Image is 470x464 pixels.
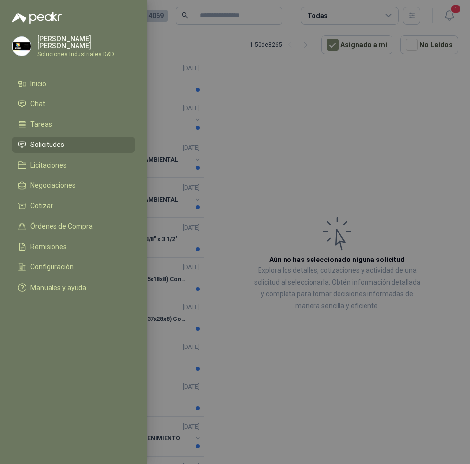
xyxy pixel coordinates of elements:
[12,218,135,235] a: Órdenes de Compra
[12,177,135,194] a: Negociaciones
[37,51,135,57] p: Soluciones Industriales D&D
[30,120,52,128] span: Tareas
[30,80,46,87] span: Inicio
[12,259,135,276] a: Configuración
[37,35,135,49] p: [PERSON_NAME] [PERSON_NAME]
[12,198,135,214] a: Cotizar
[30,284,86,291] span: Manuales y ayuda
[30,222,93,230] span: Órdenes de Compra
[12,75,135,92] a: Inicio
[12,157,135,174] a: Licitaciones
[30,181,76,189] span: Negociaciones
[30,202,53,210] span: Cotizar
[12,116,135,133] a: Tareas
[30,141,64,148] span: Solicitudes
[12,279,135,296] a: Manuales y ayuda
[30,100,45,108] span: Chat
[12,137,135,153] a: Solicitudes
[30,243,67,251] span: Remisiones
[30,161,67,169] span: Licitaciones
[12,12,62,24] img: Logo peakr
[30,263,74,271] span: Configuración
[12,238,135,255] a: Remisiones
[12,96,135,113] a: Chat
[12,37,31,56] img: Company Logo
